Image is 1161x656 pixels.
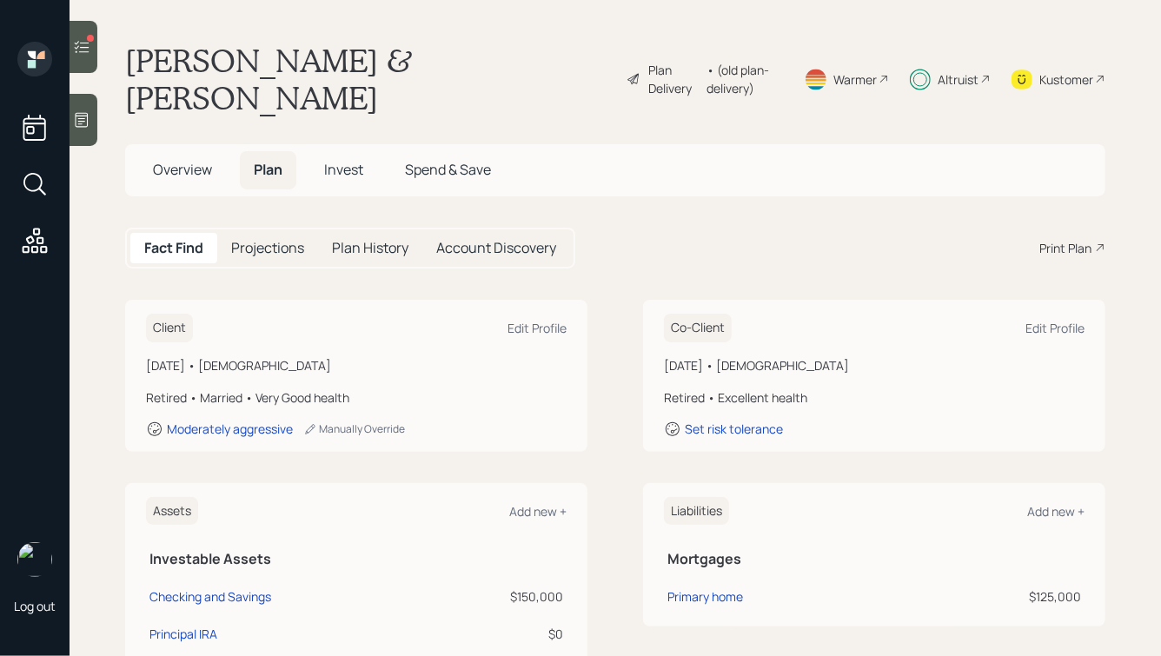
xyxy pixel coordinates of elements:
div: Edit Profile [1025,320,1085,336]
div: Principal IRA [149,625,217,643]
div: [DATE] • [DEMOGRAPHIC_DATA] [146,356,567,374]
h6: Co-Client [664,314,732,342]
h6: Client [146,314,193,342]
img: hunter_neumayer.jpg [17,542,52,577]
div: • (old plan-delivery) [707,61,783,97]
h5: Account Discovery [436,240,556,256]
div: Altruist [938,70,979,89]
div: [DATE] • [DEMOGRAPHIC_DATA] [664,356,1085,374]
div: Manually Override [303,421,405,436]
div: Warmer [833,70,877,89]
h5: Fact Find [144,240,203,256]
h5: Projections [231,240,304,256]
div: Set risk tolerance [685,421,783,437]
div: $150,000 [463,587,563,606]
div: Moderately aggressive [167,421,293,437]
div: Log out [14,598,56,614]
span: Spend & Save [405,160,491,179]
div: Primary home [667,587,743,606]
div: Print Plan [1039,239,1091,257]
h5: Plan History [332,240,408,256]
h5: Investable Assets [149,551,563,567]
div: Kustomer [1039,70,1093,89]
div: Retired • Married • Very Good health [146,388,567,407]
h5: Mortgages [667,551,1081,567]
h1: [PERSON_NAME] & [PERSON_NAME] [125,42,613,116]
span: Overview [153,160,212,179]
div: Edit Profile [508,320,567,336]
div: Checking and Savings [149,587,271,606]
h6: Liabilities [664,497,729,526]
h6: Assets [146,497,198,526]
div: Retired • Excellent health [664,388,1085,407]
div: $0 [463,625,563,643]
span: Plan [254,160,282,179]
div: Plan Delivery [648,61,698,97]
div: $125,000 [912,587,1081,606]
div: Add new + [1027,503,1085,520]
div: Add new + [509,503,567,520]
span: Invest [324,160,363,179]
